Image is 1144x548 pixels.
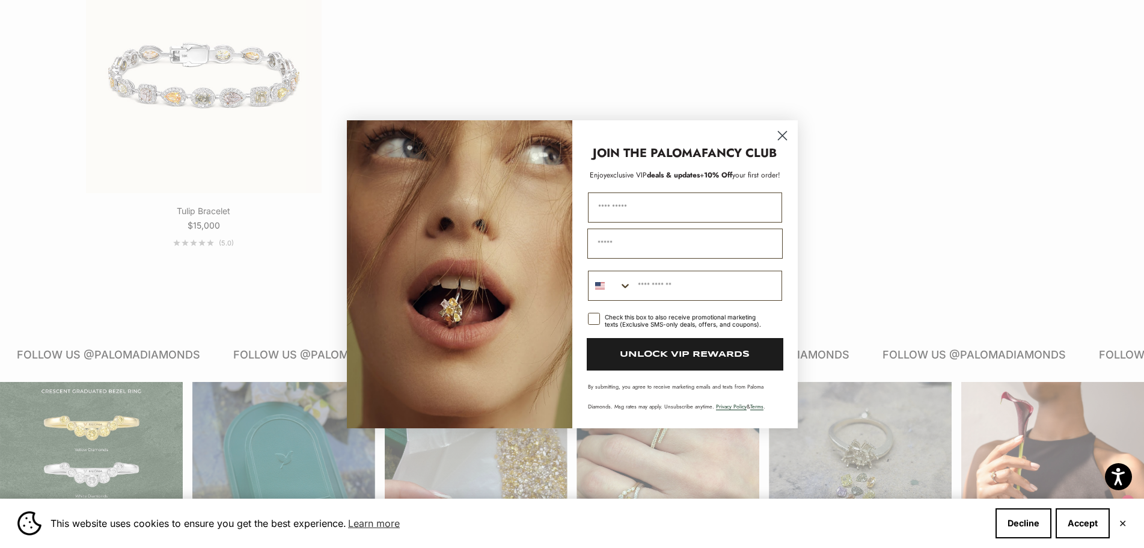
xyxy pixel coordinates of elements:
[346,514,402,532] a: Learn more
[716,402,765,410] span: & .
[704,170,732,180] span: 10% Off
[702,144,777,162] strong: FANCY CLUB
[17,511,41,535] img: Cookie banner
[588,383,782,410] p: By submitting, you agree to receive marketing emails and texts from Paloma Diamonds. Msg rates ma...
[1119,520,1127,527] button: Close
[996,508,1051,538] button: Decline
[50,514,986,532] span: This website uses cookies to ensure you get the best experience.
[772,125,793,146] button: Close dialog
[588,192,782,223] input: First Name
[347,120,572,428] img: Loading...
[593,144,702,162] strong: JOIN THE PALOMA
[716,402,747,410] a: Privacy Policy
[700,170,780,180] span: + your first order!
[595,281,605,291] img: United States
[605,313,768,328] div: Check this box to also receive promotional marketing texts (Exclusive SMS-only deals, offers, and...
[632,271,782,300] input: Phone Number
[607,170,700,180] span: deals & updates
[590,170,607,180] span: Enjoy
[607,170,647,180] span: exclusive VIP
[587,229,783,259] input: Email
[589,271,632,300] button: Search Countries
[587,338,783,371] button: UNLOCK VIP REWARDS
[750,402,763,410] a: Terms
[1056,508,1110,538] button: Accept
